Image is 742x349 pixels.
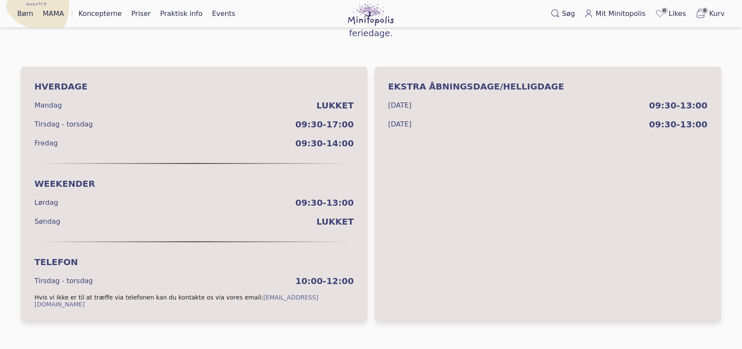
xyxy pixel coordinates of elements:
span: Kurv [709,9,725,19]
div: Søndag [34,216,60,227]
a: [EMAIL_ADDRESS][DOMAIN_NAME] [34,294,318,308]
h4: Telefon [34,256,354,268]
button: Søg [547,7,578,21]
span: 10:00-12:00 [295,275,354,287]
a: Praktisk info [157,7,206,21]
span: 09:30-17:00 [295,118,354,130]
div: Fredag [34,138,58,148]
span: Søg [562,9,575,19]
div: Mandag [34,100,62,111]
span: Lukket [316,216,354,228]
a: MAMA [39,7,68,21]
h4: Hverdage [34,80,354,93]
div: [DATE] [388,100,411,111]
a: Koncepterne [75,7,125,21]
h4: Weekender [34,178,354,190]
a: 0Likes [652,6,689,21]
span: 09:30-13:00 [649,118,708,130]
span: 0 [702,7,708,14]
a: Events [209,7,239,21]
a: Priser [128,7,154,21]
span: Lukket [316,99,354,111]
div: [DATE] [388,119,411,130]
div: Tirsdag - torsdag [34,276,93,286]
span: 09:30-13:00 [295,197,354,209]
span: Likes [669,9,686,19]
h4: Ekstra Åbningsdage/Helligdage [388,80,708,93]
span: 09:30-13:00 [649,99,708,111]
div: Tirsdag - torsdag [34,119,93,130]
img: Minitopolis logo [348,2,394,26]
span: 09:30-14:00 [295,137,354,149]
a: Børn [14,7,37,21]
a: Mit Minitopolis [581,7,649,21]
span: 0 [661,7,668,14]
span: Mit Minitopolis [596,9,646,19]
p: Hvis vi ikke er til at træffe via telefonen kan du kontakte os via vores email: [34,294,354,308]
div: Lørdag [34,198,58,208]
button: 0Kurv [692,6,728,21]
